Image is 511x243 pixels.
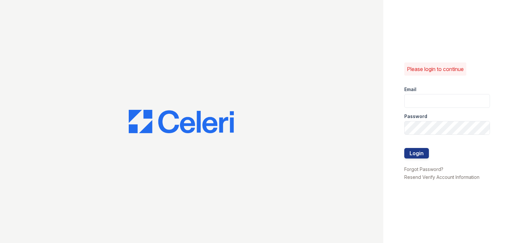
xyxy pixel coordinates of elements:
[404,113,427,120] label: Password
[404,148,429,158] button: Login
[129,110,234,134] img: CE_Logo_Blue-a8612792a0a2168367f1c8372b55b34899dd931a85d93a1a3d3e32e68fde9ad4.png
[404,174,479,180] a: Resend Verify Account Information
[407,65,464,73] p: Please login to continue
[404,166,443,172] a: Forgot Password?
[404,86,416,93] label: Email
